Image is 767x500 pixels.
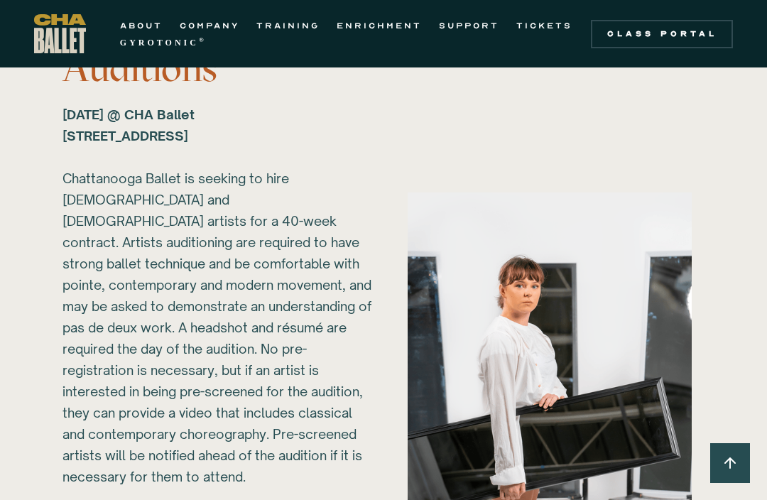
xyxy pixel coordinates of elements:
[439,17,499,34] a: SUPPORT
[591,20,733,48] a: Class Portal
[516,17,572,34] a: TICKETS
[120,17,163,34] a: ABOUT
[180,17,239,34] a: COMPANY
[199,36,207,43] sup: ®
[62,107,195,143] strong: [DATE] @ CHA Ballet [STREET_ADDRESS] ‍
[120,38,199,48] strong: GYROTONIC
[337,17,422,34] a: ENRICHMENT
[62,104,372,487] div: Chattanooga Ballet is seeking to hire [DEMOGRAPHIC_DATA] and [DEMOGRAPHIC_DATA] artists for a 40-...
[120,34,207,51] a: GYROTONIC®
[599,28,724,40] div: Class Portal
[62,47,372,89] h3: Auditions
[34,14,86,53] a: home
[256,17,320,34] a: TRAINING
